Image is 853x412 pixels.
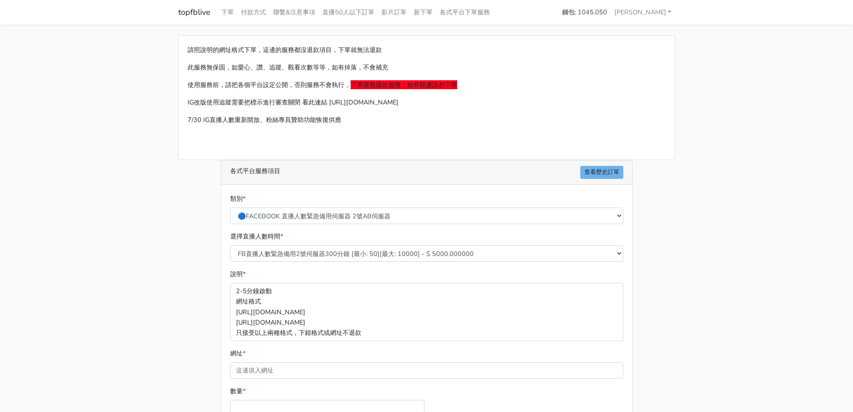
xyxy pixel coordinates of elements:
[188,62,666,73] p: 此服務無保固，如愛心、讚、追蹤、觀看次數等等，如有掉落，不會補充
[188,97,666,108] p: IG改版使用追蹤需要把標示進行審查關閉 看此連結 [URL][DOMAIN_NAME]
[611,4,675,21] a: [PERSON_NAME]
[221,160,632,185] div: 各式平台服務項目
[230,348,245,359] label: 網址
[188,80,666,90] p: 使用服務前，請把各個平台設定公開，否則服務不會執行，
[378,4,410,21] a: 影片訂單
[188,115,666,125] p: 7/30 IG直播人數重新開放、粉絲專頁贊助功能恢復供應
[558,4,611,21] a: 錢包: 1045.050
[351,80,457,89] span: 下單後無退款服務，如有疑慮請勿下單
[218,4,237,21] a: 下單
[319,4,378,21] a: 直播50人以下訂單
[178,4,210,21] a: topfblive
[562,8,607,17] strong: 錢包: 1045.050
[410,4,436,21] a: 新下單
[230,283,623,341] p: 2-5分鐘啟動 網址格式 [URL][DOMAIN_NAME] [URL][DOMAIN_NAME] 只接受以上兩種格式，下錯格式或網址不退款
[230,194,245,204] label: 類別
[436,4,493,21] a: 各式平台下單服務
[230,386,245,396] label: 數量
[270,4,319,21] a: 聯繫&注意事項
[237,4,270,21] a: 付款方式
[230,362,623,379] input: 這邊填入網址
[230,269,245,279] label: 說明
[230,231,283,242] label: 選擇直播人數時間
[580,166,623,179] a: 查看歷史訂單
[188,45,666,55] p: 請照說明的網址格式下單，這邊的服務都沒退款項目，下單就無法退款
